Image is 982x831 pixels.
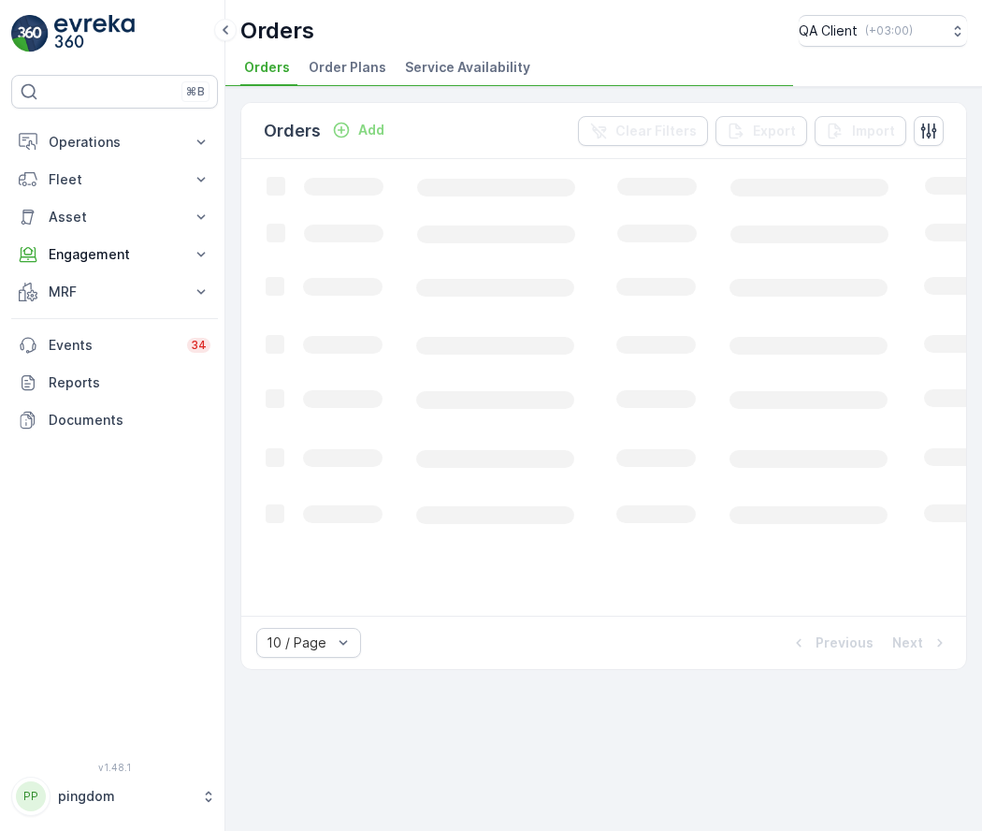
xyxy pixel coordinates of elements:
[49,208,181,226] p: Asset
[892,634,923,652] p: Next
[11,762,218,773] span: v 1.48.1
[49,245,181,264] p: Engagement
[49,133,181,152] p: Operations
[11,273,218,311] button: MRF
[11,198,218,236] button: Asset
[787,632,875,654] button: Previous
[815,116,906,146] button: Import
[816,634,874,652] p: Previous
[715,116,807,146] button: Export
[753,122,796,140] p: Export
[11,327,218,364] a: Events34
[191,338,207,353] p: 34
[58,787,192,806] p: pingdom
[186,84,205,99] p: ⌘B
[11,124,218,161] button: Operations
[49,373,210,392] p: Reports
[49,336,176,355] p: Events
[865,23,913,38] p: ( +03:00 )
[890,632,951,654] button: Next
[11,15,49,52] img: logo
[358,121,384,139] p: Add
[16,781,46,811] div: PP
[325,119,392,141] button: Add
[54,15,135,52] img: logo_light-DOdMpM7g.png
[309,58,386,77] span: Order Plans
[49,283,181,301] p: MRF
[11,401,218,439] a: Documents
[244,58,290,77] span: Orders
[799,15,967,47] button: QA Client(+03:00)
[615,122,697,140] p: Clear Filters
[264,118,321,144] p: Orders
[799,22,858,40] p: QA Client
[11,364,218,401] a: Reports
[49,411,210,430] p: Documents
[852,122,895,140] p: Import
[11,236,218,273] button: Engagement
[240,16,314,46] p: Orders
[11,161,218,198] button: Fleet
[11,777,218,816] button: PPpingdom
[49,170,181,189] p: Fleet
[405,58,530,77] span: Service Availability
[578,116,708,146] button: Clear Filters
